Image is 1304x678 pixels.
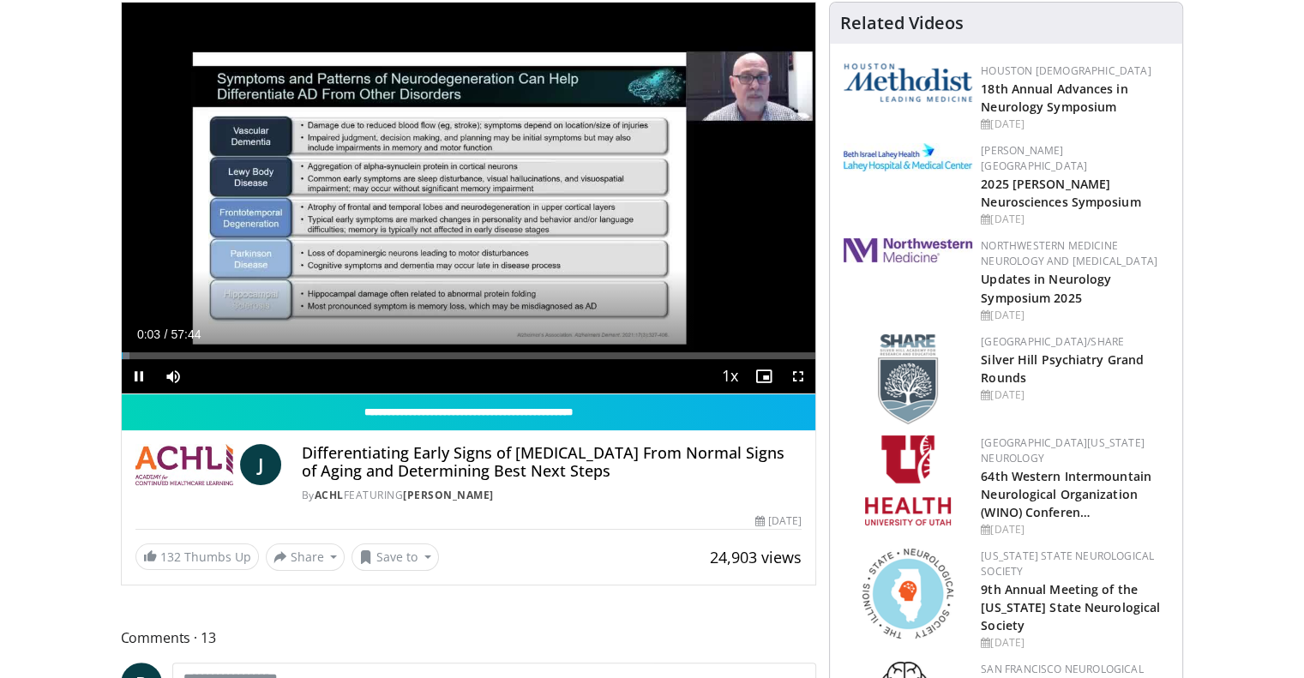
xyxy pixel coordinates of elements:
[981,308,1169,323] div: [DATE]
[135,444,233,485] img: ACHL
[171,327,201,341] span: 57:44
[352,543,439,571] button: Save to
[981,635,1169,651] div: [DATE]
[121,627,817,649] span: Comments 13
[710,547,802,567] span: 24,903 views
[137,327,160,341] span: 0:03
[862,549,953,639] img: 71a8b48c-8850-4916-bbdd-e2f3ccf11ef9.png.150x105_q85_autocrop_double_scale_upscale_version-0.2.png
[981,143,1087,173] a: [PERSON_NAME][GEOGRAPHIC_DATA]
[981,468,1151,520] a: 64th Western Intermountain Neurological Organization (WINO) Conferen…
[240,444,281,485] a: J
[122,3,816,394] video-js: Video Player
[302,488,802,503] div: By FEATURING
[844,238,972,262] img: 2a462fb6-9365-492a-ac79-3166a6f924d8.png.150x105_q85_autocrop_double_scale_upscale_version-0.2.jpg
[981,387,1169,403] div: [DATE]
[844,143,972,171] img: e7977282-282c-4444-820d-7cc2733560fd.jpg.150x105_q85_autocrop_double_scale_upscale_version-0.2.jpg
[755,513,802,529] div: [DATE]
[122,359,156,393] button: Pause
[981,117,1169,132] div: [DATE]
[840,13,964,33] h4: Related Videos
[865,435,951,525] img: f6362829-b0a3-407d-a044-59546adfd345.png.150x105_q85_autocrop_double_scale_upscale_version-0.2.png
[981,522,1169,537] div: [DATE]
[981,212,1169,227] div: [DATE]
[160,549,181,565] span: 132
[135,543,259,570] a: 132 Thumbs Up
[981,271,1111,305] a: Updates in Neurology Symposium 2025
[981,81,1127,115] a: 18th Annual Advances in Neurology Symposium
[302,444,802,481] h4: Differentiating Early Signs of [MEDICAL_DATA] From Normal Signs of Aging and Determining Best Nex...
[156,359,190,393] button: Mute
[981,581,1160,633] a: 9th Annual Meeting of the [US_STATE] State Neurological Society
[981,238,1157,268] a: Northwestern Medicine Neurology and [MEDICAL_DATA]
[403,488,494,502] a: [PERSON_NAME]
[315,488,344,502] a: ACHL
[981,435,1145,465] a: [GEOGRAPHIC_DATA][US_STATE] Neurology
[981,549,1154,579] a: [US_STATE] State Neurological Society
[266,543,346,571] button: Share
[878,334,938,424] img: f8aaeb6d-318f-4fcf-bd1d-54ce21f29e87.png.150x105_q85_autocrop_double_scale_upscale_version-0.2.png
[981,176,1140,210] a: 2025 [PERSON_NAME] Neurosciences Symposium
[781,359,815,393] button: Fullscreen
[981,351,1144,386] a: Silver Hill Psychiatry Grand Rounds
[122,352,816,359] div: Progress Bar
[712,359,747,393] button: Playback Rate
[844,63,972,102] img: 5e4488cc-e109-4a4e-9fd9-73bb9237ee91.png.150x105_q85_autocrop_double_scale_upscale_version-0.2.png
[747,359,781,393] button: Enable picture-in-picture mode
[981,334,1124,349] a: [GEOGRAPHIC_DATA]/SHARE
[165,327,168,341] span: /
[981,63,1151,78] a: Houston [DEMOGRAPHIC_DATA]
